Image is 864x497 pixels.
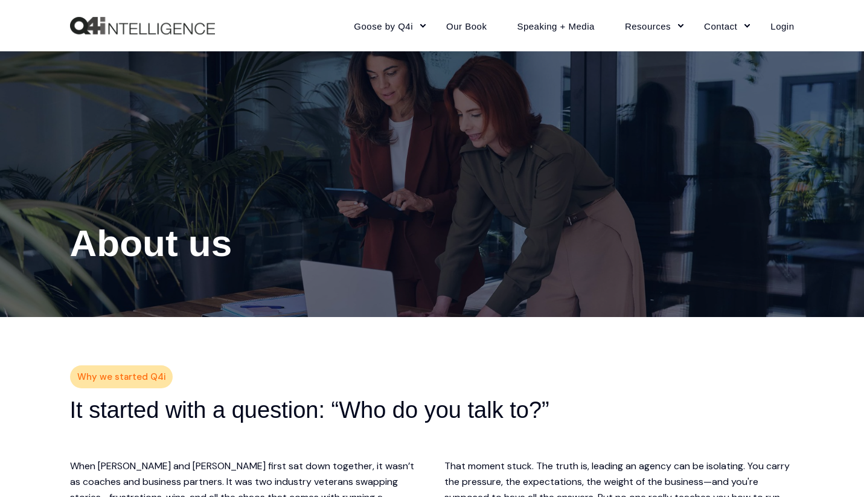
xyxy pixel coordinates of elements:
[70,222,232,264] span: About us
[70,17,215,35] a: Back to Home
[70,395,795,425] h2: It started with a question: “Who do you talk to?”
[77,368,165,386] span: Why we started Q4i
[70,17,215,35] img: Q4intelligence, LLC logo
